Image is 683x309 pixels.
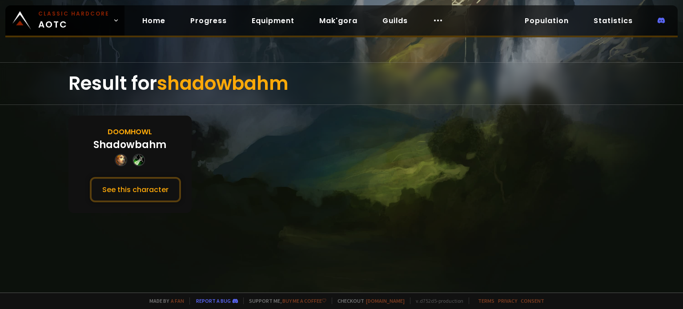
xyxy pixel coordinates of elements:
span: AOTC [38,10,109,31]
a: Home [135,12,173,30]
div: Shadowbahm [93,137,166,152]
button: See this character [90,177,181,202]
a: Consent [521,297,544,304]
small: Classic Hardcore [38,10,109,18]
span: v. d752d5 - production [410,297,463,304]
a: Privacy [498,297,517,304]
span: Made by [144,297,184,304]
a: Terms [478,297,494,304]
a: Mak'gora [312,12,365,30]
span: Support me, [243,297,326,304]
a: Population [518,12,576,30]
span: Checkout [332,297,405,304]
div: Doomhowl [108,126,152,137]
div: Result for [68,63,615,104]
a: Progress [183,12,234,30]
a: Buy me a coffee [282,297,326,304]
a: [DOMAIN_NAME] [366,297,405,304]
span: shadowbahm [157,70,289,96]
a: a fan [171,297,184,304]
a: Guilds [375,12,415,30]
a: Classic HardcoreAOTC [5,5,125,36]
a: Equipment [245,12,301,30]
a: Report a bug [196,297,231,304]
a: Statistics [587,12,640,30]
